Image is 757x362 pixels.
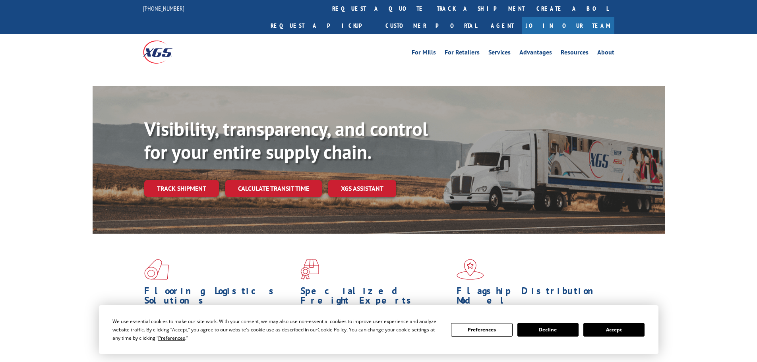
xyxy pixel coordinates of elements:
[144,180,219,197] a: Track shipment
[158,335,185,341] span: Preferences
[519,49,552,58] a: Advantages
[457,259,484,280] img: xgs-icon-flagship-distribution-model-red
[561,49,589,58] a: Resources
[300,286,451,309] h1: Specialized Freight Experts
[144,286,294,309] h1: Flooring Logistics Solutions
[328,180,396,197] a: XGS ASSISTANT
[265,17,379,34] a: Request a pickup
[300,259,319,280] img: xgs-icon-focused-on-flooring-red
[522,17,614,34] a: Join Our Team
[457,286,607,309] h1: Flagship Distribution Model
[144,259,169,280] img: xgs-icon-total-supply-chain-intelligence-red
[99,305,658,354] div: Cookie Consent Prompt
[597,49,614,58] a: About
[488,49,511,58] a: Services
[483,17,522,34] a: Agent
[143,4,184,12] a: [PHONE_NUMBER]
[445,49,480,58] a: For Retailers
[517,323,579,337] button: Decline
[225,180,322,197] a: Calculate transit time
[583,323,645,337] button: Accept
[379,17,483,34] a: Customer Portal
[112,317,441,342] div: We use essential cookies to make our site work. With your consent, we may also use non-essential ...
[451,323,512,337] button: Preferences
[318,326,347,333] span: Cookie Policy
[144,116,428,164] b: Visibility, transparency, and control for your entire supply chain.
[412,49,436,58] a: For Mills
